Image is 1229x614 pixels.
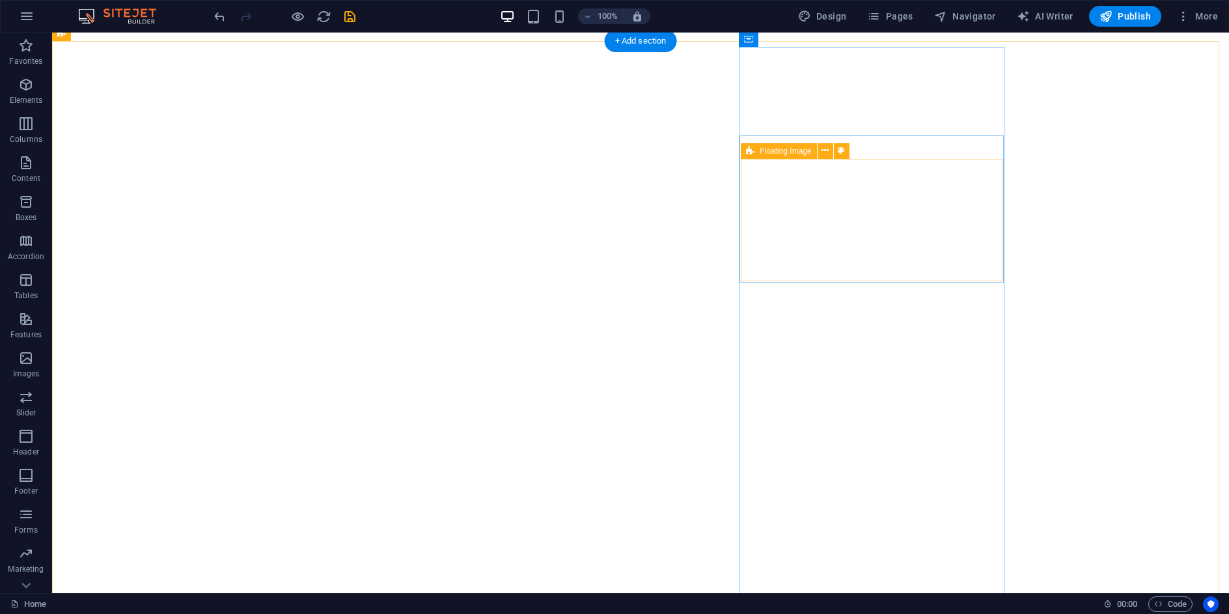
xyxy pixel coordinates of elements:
p: Slider [16,408,36,418]
span: 00 00 [1117,596,1137,612]
span: : [1126,599,1128,609]
span: More [1177,10,1218,23]
p: Content [12,173,40,184]
i: Undo: Change text (Ctrl+Z) [212,9,227,24]
p: Header [13,447,39,457]
button: More [1172,6,1223,27]
span: Design [798,10,847,23]
i: Save (Ctrl+S) [342,9,357,24]
p: Features [10,329,42,340]
button: save [342,8,357,24]
a: Click to cancel selection. Double-click to open Pages [10,596,46,612]
p: Favorites [9,56,42,66]
i: On resize automatically adjust zoom level to fit chosen device. [631,10,643,22]
button: AI Writer [1012,6,1079,27]
button: undo [212,8,227,24]
span: Navigator [934,10,996,23]
p: Accordion [8,251,44,262]
div: + Add section [605,30,677,52]
div: Design (Ctrl+Alt+Y) [793,6,852,27]
p: Tables [14,290,38,301]
h6: 100% [598,8,618,24]
span: AI Writer [1017,10,1073,23]
p: Footer [14,486,38,496]
span: Pages [867,10,913,23]
button: Design [793,6,852,27]
button: Click here to leave preview mode and continue editing [290,8,305,24]
span: Code [1154,596,1187,612]
i: Reload page [316,9,331,24]
p: Forms [14,525,38,535]
button: Code [1148,596,1193,612]
button: reload [316,8,331,24]
p: Columns [10,134,42,145]
p: Images [13,369,40,379]
button: 100% [578,8,624,24]
p: Elements [10,95,43,105]
p: Marketing [8,564,44,574]
p: Boxes [16,212,37,223]
img: Editor Logo [75,8,173,24]
button: Usercentrics [1203,596,1219,612]
span: Publish [1099,10,1151,23]
button: Navigator [929,6,1001,27]
button: Publish [1089,6,1161,27]
button: Pages [862,6,918,27]
span: Floating Image [760,147,811,155]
